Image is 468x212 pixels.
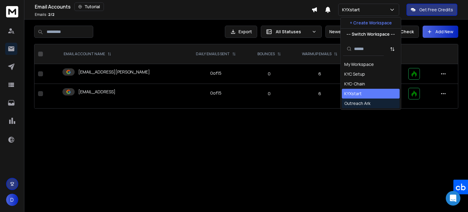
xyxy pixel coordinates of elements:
[346,31,395,37] p: --- Switch Workspace ---
[64,52,111,56] div: EMAIL ACCOUNT NAME
[291,64,349,84] td: 6
[251,91,287,97] p: 0
[341,17,401,28] button: + Create Workspace
[48,12,55,17] span: 2 / 2
[225,26,257,38] button: Export
[344,100,370,106] div: Outreach Ark
[6,194,18,206] button: D
[257,52,275,56] p: BOUNCES
[291,84,349,104] td: 6
[210,70,222,76] div: 0 of 15
[78,89,115,95] p: [EMAIL_ADDRESS]
[276,29,309,35] p: All Statuses
[325,26,365,38] button: Newest
[74,2,104,11] button: Tutorial
[196,52,230,56] p: DAILY EMAILS SENT
[344,91,362,97] div: KYXstart
[344,81,365,87] div: KYC-Chain
[344,71,365,77] div: KYC Setup
[406,4,457,16] button: Get Free Credits
[423,26,458,38] button: Add New
[350,20,392,26] p: + Create Workspace
[419,7,453,13] p: Get Free Credits
[386,43,399,55] button: Sort by Sort A-Z
[78,69,150,75] p: [EMAIL_ADDRESS][PERSON_NAME]
[344,61,374,67] div: My Workspace
[210,90,222,96] div: 0 of 15
[342,7,362,13] p: KYXstart
[35,12,55,17] p: Emails :
[446,191,460,206] div: Open Intercom Messenger
[251,71,287,77] p: 0
[302,52,331,56] p: WARMUP EMAILS
[35,2,311,11] div: Email Accounts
